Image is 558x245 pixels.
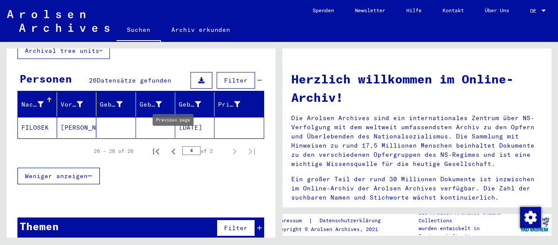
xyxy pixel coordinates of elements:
div: Geburt‏ [139,97,175,111]
mat-header-cell: Geburtsname [96,92,136,117]
button: Weniger anzeigen [17,168,100,184]
span: Filter [224,224,248,232]
p: Die Arolsen Archives sind ein internationales Zentrum über NS-Verfolgung mit dem weltweit umfasse... [291,114,543,169]
a: Datenschutzerklärung [313,216,391,225]
span: Datensätze gefunden [97,76,171,84]
div: Geburt‏ [139,100,162,109]
mat-cell: FILOSEK [18,117,57,138]
mat-header-cell: Nachname [18,92,57,117]
span: 26 [89,76,97,84]
span: Filter [224,76,248,84]
a: Suchen [116,19,161,42]
p: Die Arolsen Archives Online-Collections [418,209,518,224]
button: Filter [217,72,255,89]
img: yv_logo.png [518,214,551,235]
a: Impressum [274,216,309,225]
button: Next page [226,142,243,160]
mat-header-cell: Geburtsdatum [175,92,214,117]
p: Ein großer Teil der rund 30 Millionen Dokumente ist inzwischen im Online-Archiv der Arolsen Archi... [291,175,543,202]
span: DE [530,8,540,14]
div: Prisoner # [218,100,240,109]
mat-header-cell: Geburt‏ [136,92,175,117]
img: Arolsen_neg.svg [7,10,109,32]
p: Copyright © Arolsen Archives, 2021 [274,225,391,233]
button: Filter [217,220,255,236]
button: First page [147,142,165,160]
div: Geburtsname [100,97,135,111]
span: Weniger anzeigen [25,172,88,180]
div: Zustimmung ändern [520,207,541,228]
div: Themen [20,218,59,234]
button: Archival tree units [17,42,110,59]
div: Geburtsdatum [179,100,201,109]
img: Zustimmung ändern [520,207,541,228]
div: Nachname [21,100,44,109]
mat-header-cell: Vorname [57,92,96,117]
p: wurden entwickelt in Partnerschaft mit [418,224,518,240]
h1: Herzlich willkommen im Online-Archiv! [291,70,543,107]
div: Vorname [61,100,83,109]
div: Geburtsname [100,100,122,109]
div: Prisoner # [218,97,253,111]
div: | [274,216,391,225]
button: Previous page [165,142,182,160]
a: Archiv erkunden [161,19,241,40]
div: Nachname [21,97,57,111]
div: Geburtsdatum [179,97,214,111]
div: of 2 [182,147,226,155]
div: 26 – 26 of 26 [94,147,133,155]
mat-header-cell: Prisoner # [214,92,264,117]
div: Vorname [61,97,96,111]
button: Last page [243,142,261,160]
mat-cell: [DATE] [175,117,214,138]
mat-cell: [PERSON_NAME] [57,117,96,138]
div: Personen [20,71,72,86]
